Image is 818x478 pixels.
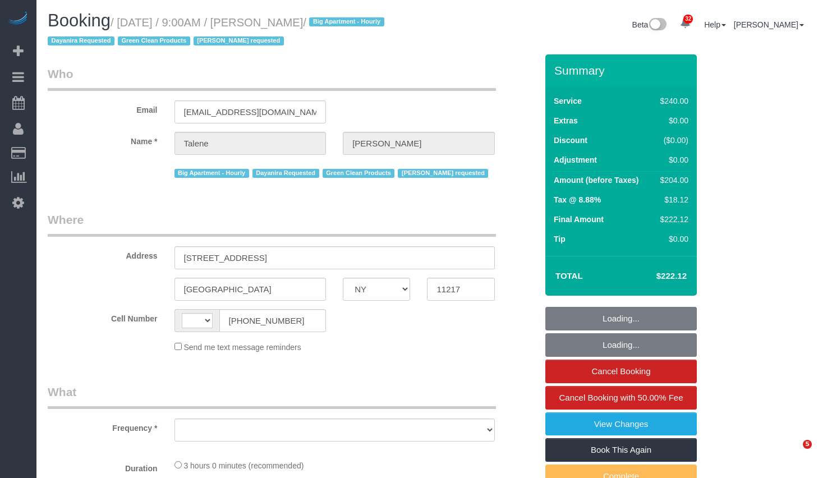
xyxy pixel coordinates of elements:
span: Dayanira Requested [252,169,319,178]
span: Dayanira Requested [48,36,114,45]
a: 32 [674,11,696,36]
small: / [DATE] / 9:00AM / [PERSON_NAME] [48,16,388,48]
span: Booking [48,11,111,30]
a: Beta [632,20,667,29]
img: New interface [648,18,667,33]
div: $0.00 [656,233,688,245]
div: $240.00 [656,95,688,107]
label: Amount (before Taxes) [554,174,638,186]
legend: Where [48,212,496,237]
div: $222.12 [656,214,688,225]
label: Service [554,95,582,107]
span: Cancel Booking with 50.00% Fee [559,393,683,402]
img: Automaid Logo [7,11,29,27]
a: [PERSON_NAME] [734,20,804,29]
input: First Name [174,132,327,155]
label: Email [39,100,166,116]
div: ($0.00) [656,135,688,146]
span: 32 [683,15,693,24]
label: Cell Number [39,309,166,324]
label: Name * [39,132,166,147]
a: View Changes [545,412,697,436]
div: $0.00 [656,115,688,126]
span: 3 hours 0 minutes (recommended) [183,461,304,470]
label: Discount [554,135,587,146]
strong: Total [555,271,583,281]
h3: Summary [554,64,691,77]
h4: $222.12 [623,272,687,281]
label: Extras [554,115,578,126]
legend: Who [48,66,496,91]
div: $0.00 [656,154,688,166]
span: Green Clean Products [118,36,190,45]
label: Tax @ 8.88% [554,194,601,205]
legend: What [48,384,496,409]
input: City [174,278,327,301]
label: Final Amount [554,214,604,225]
a: Cancel Booking [545,360,697,383]
input: Last Name [343,132,495,155]
span: Big Apartment - Hourly [309,17,384,26]
span: 5 [803,440,812,449]
label: Adjustment [554,154,597,166]
div: $18.12 [656,194,688,205]
iframe: Intercom live chat [780,440,807,467]
a: Help [704,20,726,29]
input: Cell Number [219,309,327,332]
span: [PERSON_NAME] requested [398,169,488,178]
label: Address [39,246,166,261]
input: Email [174,100,327,123]
label: Duration [39,459,166,474]
label: Frequency * [39,419,166,434]
a: Cancel Booking with 50.00% Fee [545,386,697,410]
span: Green Clean Products [323,169,395,178]
input: Zip Code [427,278,494,301]
span: Send me text message reminders [183,343,301,352]
a: Book This Again [545,438,697,462]
span: [PERSON_NAME] requested [194,36,284,45]
div: $204.00 [656,174,688,186]
label: Tip [554,233,566,245]
span: Big Apartment - Hourly [174,169,249,178]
